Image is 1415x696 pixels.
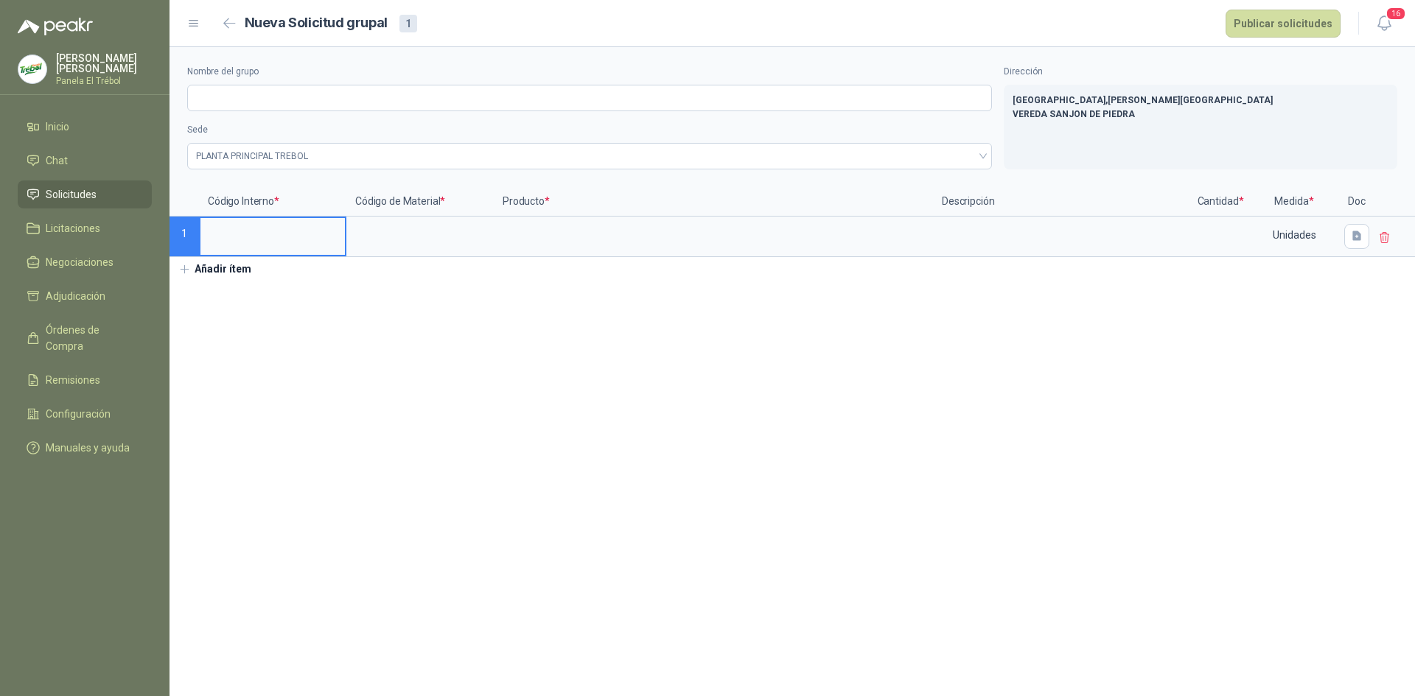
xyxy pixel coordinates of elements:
p: Código Interno [199,187,346,217]
span: Órdenes de Compra [46,322,138,354]
span: Remisiones [46,372,100,388]
span: Negociaciones [46,254,113,270]
span: Licitaciones [46,220,100,236]
button: Publicar solicitudes [1226,10,1341,38]
p: Panela El Trébol [56,77,152,85]
span: Manuales y ayuda [46,440,130,456]
p: Código de Material [346,187,494,217]
span: PLANTA PRINCIPAL TREBOL [196,145,983,167]
span: Solicitudes [46,186,97,203]
p: [PERSON_NAME] [PERSON_NAME] [56,53,152,74]
p: 1 [170,217,199,257]
a: Licitaciones [18,214,152,242]
span: Inicio [46,119,69,135]
a: Órdenes de Compra [18,316,152,360]
p: VEREDA SANJON DE PIEDRA [1013,108,1388,122]
a: Remisiones [18,366,152,394]
div: Unidades [1251,218,1337,252]
span: Chat [46,152,68,169]
button: Añadir ítem [170,257,260,282]
button: 16 [1371,10,1397,37]
span: 16 [1386,7,1406,21]
p: Medida [1250,187,1338,217]
p: Producto [494,187,933,217]
p: Doc [1338,187,1375,217]
label: Sede [187,123,992,137]
a: Inicio [18,113,152,141]
h2: Nueva Solicitud grupal [245,13,388,34]
span: Adjudicación [46,288,105,304]
label: Nombre del grupo [187,65,992,79]
a: Manuales y ayuda [18,434,152,462]
label: Dirección [1004,65,1397,79]
div: 1 [399,15,417,32]
img: Logo peakr [18,18,93,35]
a: Configuración [18,400,152,428]
a: Adjudicación [18,282,152,310]
p: [GEOGRAPHIC_DATA] , [PERSON_NAME][GEOGRAPHIC_DATA] [1013,94,1388,108]
a: Chat [18,147,152,175]
a: Solicitudes [18,180,152,208]
span: Configuración [46,406,111,422]
img: Company Logo [18,55,46,83]
a: Negociaciones [18,248,152,276]
p: Descripción [933,187,1191,217]
p: Cantidad [1191,187,1250,217]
